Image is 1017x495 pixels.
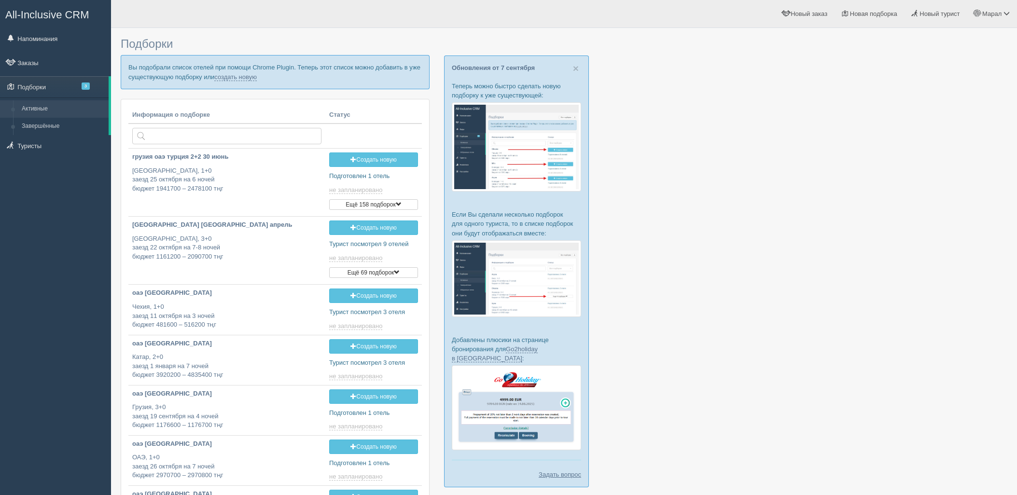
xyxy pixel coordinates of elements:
button: Ещё 158 подборок [329,199,418,210]
p: Катар, 2+0 заезд 1 января на 7 ночей бюджет 3920200 – 4835400 тңг [132,353,321,380]
p: Турист посмотрел 3 отеля [329,308,418,317]
a: создать новую [214,73,257,81]
a: Создать новую [329,220,418,235]
span: Подборки [121,37,173,50]
a: [GEOGRAPHIC_DATA] [GEOGRAPHIC_DATA] апрель [GEOGRAPHIC_DATA], 3+0заезд 22 октября на 7-8 ночейбюд... [128,217,325,269]
p: оаэ [GEOGRAPHIC_DATA] [132,440,321,449]
span: × [573,63,579,74]
p: Если Вы сделали несколько подборок для одного туриста, то в списке подборок они будут отображатьс... [452,210,581,237]
p: Подготовлен 1 отель [329,172,418,181]
a: Активные [17,100,109,118]
a: не запланировано [329,423,384,430]
p: Вы подобрали список отелей при помощи Chrome Plugin. Теперь этот список можно добавить в уже суще... [121,55,430,89]
p: оаэ [GEOGRAPHIC_DATA] [132,339,321,348]
img: %D0%BF%D0%BE%D0%B4%D0%B1%D0%BE%D1%80%D0%BA%D0%B0-%D1%82%D1%83%D1%80%D0%B8%D1%81%D1%82%D1%83-%D1%8... [452,102,581,192]
th: Статус [325,107,422,124]
a: не запланировано [329,473,384,481]
a: оаэ [GEOGRAPHIC_DATA] ОАЭ, 1+0заезд 26 октября на 7 ночейбюджет 2970700 – 2970800 тңг [128,436,325,484]
p: Подготовлен 1 отель [329,459,418,468]
p: Подготовлен 1 отель [329,409,418,418]
a: не запланировано [329,322,384,330]
p: [GEOGRAPHIC_DATA] [GEOGRAPHIC_DATA] апрель [132,220,321,230]
a: Go2holiday в [GEOGRAPHIC_DATA] [452,345,538,362]
p: [GEOGRAPHIC_DATA], 3+0 заезд 22 октября на 7-8 ночей бюджет 1161200 – 2090700 тңг [132,234,321,261]
span: не запланировано [329,423,382,430]
span: не запланировано [329,254,382,262]
a: Создать новую [329,440,418,454]
a: All-Inclusive CRM [0,0,111,27]
a: оаэ [GEOGRAPHIC_DATA] Чехия, 1+0заезд 11 октября на 3 ночейбюджет 481600 – 516200 тңг [128,285,325,333]
p: оаэ [GEOGRAPHIC_DATA] [132,289,321,298]
p: [GEOGRAPHIC_DATA], 1+0 заезд 25 октября на 6 ночей бюджет 1941700 – 2478100 тңг [132,166,321,193]
p: Турист посмотрел 9 отелей [329,240,418,249]
p: Теперь можно быстро сделать новую подборку к уже существующей: [452,82,581,100]
a: оаэ [GEOGRAPHIC_DATA] Катар, 2+0заезд 1 января на 7 ночейбюджет 3920200 – 4835400 тңг [128,335,325,384]
th: Информация о подборке [128,107,325,124]
a: Создать новую [329,389,418,404]
span: Новая подборка [850,10,897,17]
a: не запланировано [329,372,384,380]
span: не запланировано [329,473,382,481]
p: Грузия, 3+0 заезд 19 сентября на 4 ночей бюджет 1176600 – 1176700 тңг [132,403,321,430]
a: Задать вопрос [539,470,581,479]
button: Close [573,63,579,73]
a: Завершённые [17,118,109,135]
a: грузия оаэ турция 2+2 30 июнь [GEOGRAPHIC_DATA], 1+0заезд 25 октября на 6 ночейбюджет 1941700 – 2... [128,149,325,201]
a: Создать новую [329,152,418,167]
a: оаэ [GEOGRAPHIC_DATA] Грузия, 3+0заезд 19 сентября на 4 ночейбюджет 1176600 – 1176700 тңг [128,385,325,434]
img: %D0%BF%D0%BE%D0%B4%D0%B1%D0%BE%D1%80%D0%BA%D0%B8-%D0%B3%D1%80%D1%83%D0%BF%D0%BF%D0%B0-%D1%81%D1%8... [452,240,581,317]
p: оаэ [GEOGRAPHIC_DATA] [132,389,321,399]
span: All-Inclusive CRM [5,9,89,21]
p: грузия оаэ турция 2+2 30 июнь [132,152,321,162]
p: Чехия, 1+0 заезд 11 октября на 3 ночей бюджет 481600 – 516200 тңг [132,302,321,330]
span: Новый турист [919,10,960,17]
a: Создать новую [329,289,418,303]
a: Создать новую [329,339,418,354]
span: Марал [982,10,1002,17]
a: не запланировано [329,186,384,194]
span: не запланировано [329,372,382,380]
button: Ещё 69 подборок [329,267,418,278]
span: Новый заказ [791,10,827,17]
img: go2holiday-proposal-for-travel-agency.png [452,365,581,450]
span: не запланировано [329,322,382,330]
p: ОАЭ, 1+0 заезд 26 октября на 7 ночей бюджет 2970700 – 2970800 тңг [132,453,321,480]
a: Обновления от 7 сентября [452,64,535,71]
p: Турист посмотрел 3 отеля [329,358,418,368]
input: Поиск по стране или туристу [132,128,321,144]
p: Добавлены плюсики на странице бронирования для : [452,335,581,363]
span: не запланировано [329,186,382,194]
a: не запланировано [329,254,384,262]
span: 3 [82,82,90,90]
